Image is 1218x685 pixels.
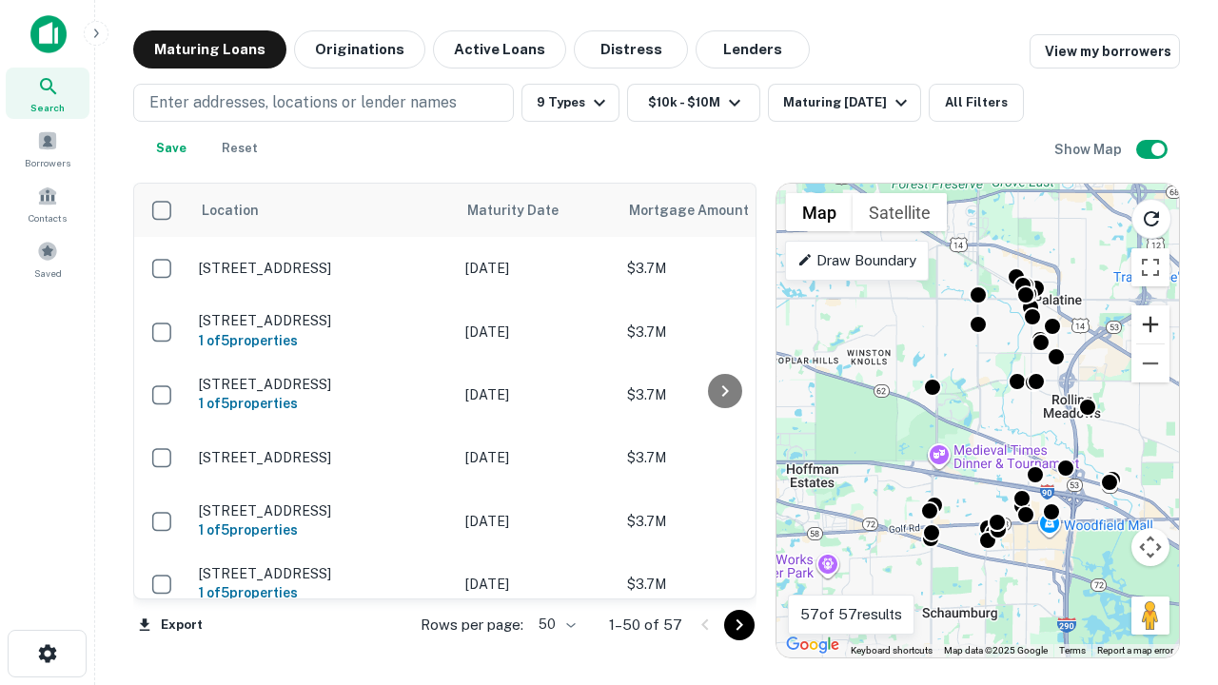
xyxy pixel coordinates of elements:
p: [DATE] [465,258,608,279]
th: Location [189,184,456,237]
span: Map data ©2025 Google [944,645,1048,656]
p: [DATE] [465,447,608,468]
button: Keyboard shortcuts [851,644,933,657]
span: Saved [34,265,62,281]
button: Show street map [786,193,853,231]
span: Search [30,100,65,115]
a: Report a map error [1097,645,1173,656]
button: Reload search area [1131,199,1171,239]
p: [STREET_ADDRESS] [199,260,446,277]
p: [DATE] [465,574,608,595]
p: Enter addresses, locations or lender names [149,91,457,114]
th: Maturity Date [456,184,618,237]
button: All Filters [929,84,1024,122]
div: 0 0 [776,184,1179,657]
p: [STREET_ADDRESS] [199,312,446,329]
h6: 1 of 5 properties [199,519,446,540]
button: $10k - $10M [627,84,760,122]
button: Originations [294,30,425,68]
button: Maturing Loans [133,30,286,68]
a: Search [6,68,89,119]
h6: 1 of 5 properties [199,582,446,603]
p: $3.7M [627,574,817,595]
button: Reset [209,129,270,167]
button: Drag Pegman onto the map to open Street View [1131,597,1169,635]
span: Contacts [29,210,67,225]
button: Enter addresses, locations or lender names [133,84,514,122]
p: [STREET_ADDRESS] [199,502,446,519]
h6: 1 of 5 properties [199,393,446,414]
p: [STREET_ADDRESS] [199,376,446,393]
button: Distress [574,30,688,68]
button: Save your search to get updates of matches that match your search criteria. [141,129,202,167]
p: 1–50 of 57 [609,614,682,636]
p: [STREET_ADDRESS] [199,565,446,582]
p: $3.7M [627,447,817,468]
p: 57 of 57 results [800,603,902,626]
button: Lenders [696,30,810,68]
span: Mortgage Amount [629,199,774,222]
a: Open this area in Google Maps (opens a new window) [781,633,844,657]
button: 9 Types [521,84,619,122]
button: Zoom in [1131,305,1169,343]
p: $3.7M [627,384,817,405]
button: Maturing [DATE] [768,84,921,122]
h6: Show Map [1054,139,1125,160]
button: Toggle fullscreen view [1131,248,1169,286]
iframe: Chat Widget [1123,472,1218,563]
a: Terms (opens in new tab) [1059,645,1086,656]
button: Show satellite imagery [853,193,947,231]
button: Zoom out [1131,344,1169,382]
a: Borrowers [6,123,89,174]
button: Go to next page [724,610,755,640]
p: [DATE] [465,384,608,405]
span: Location [201,199,259,222]
button: Export [133,611,207,639]
p: $3.7M [627,258,817,279]
div: Maturing [DATE] [783,91,913,114]
a: View my borrowers [1030,34,1180,68]
p: [DATE] [465,511,608,532]
div: 50 [531,611,579,638]
th: Mortgage Amount [618,184,827,237]
p: [STREET_ADDRESS] [199,449,446,466]
p: $3.7M [627,511,817,532]
img: Google [781,633,844,657]
p: Draw Boundary [797,249,916,272]
h6: 1 of 5 properties [199,330,446,351]
button: Active Loans [433,30,566,68]
img: capitalize-icon.png [30,15,67,53]
p: $3.7M [627,322,817,342]
p: [DATE] [465,322,608,342]
span: Borrowers [25,155,70,170]
span: Maturity Date [467,199,583,222]
a: Contacts [6,178,89,229]
a: Saved [6,233,89,284]
p: Rows per page: [421,614,523,636]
